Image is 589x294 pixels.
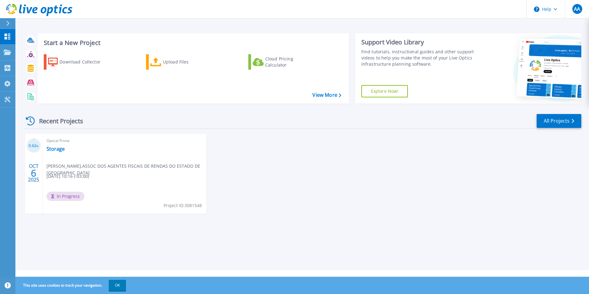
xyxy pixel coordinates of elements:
span: [PERSON_NAME] , ASSOC DOS AGENTES FISCAIS DE RENDAS DO ESTADO DE [GEOGRAPHIC_DATA] [47,163,206,176]
span: This site uses cookies to track your navigation. [17,280,126,291]
div: Recent Projects [24,113,91,129]
span: Project ID: 3081548 [164,202,202,209]
span: AA [574,6,580,11]
span: [DATE] 10:16 (-03:00) [47,173,89,180]
span: % [36,144,39,148]
a: Download Collector [44,54,112,70]
div: Find tutorials, instructional guides and other support videos to help you make the most of your L... [361,49,477,67]
a: Upload Files [146,54,215,70]
div: Upload Files [163,56,212,68]
div: Support Video Library [361,38,477,46]
a: Storage [47,146,65,152]
div: Download Collector [59,56,109,68]
span: 6 [31,170,36,176]
span: In Progress [47,192,84,201]
a: All Projects [537,114,581,128]
a: Cloud Pricing Calculator [248,54,317,70]
h3: Start a New Project [44,39,341,46]
a: Explore Now! [361,85,408,97]
div: OCT 2025 [28,162,39,184]
div: Cloud Pricing Calculator [265,56,315,68]
h3: 0.62 [26,142,41,149]
span: Optical Prime [47,137,203,144]
button: OK [109,280,126,291]
a: View More [312,92,341,98]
